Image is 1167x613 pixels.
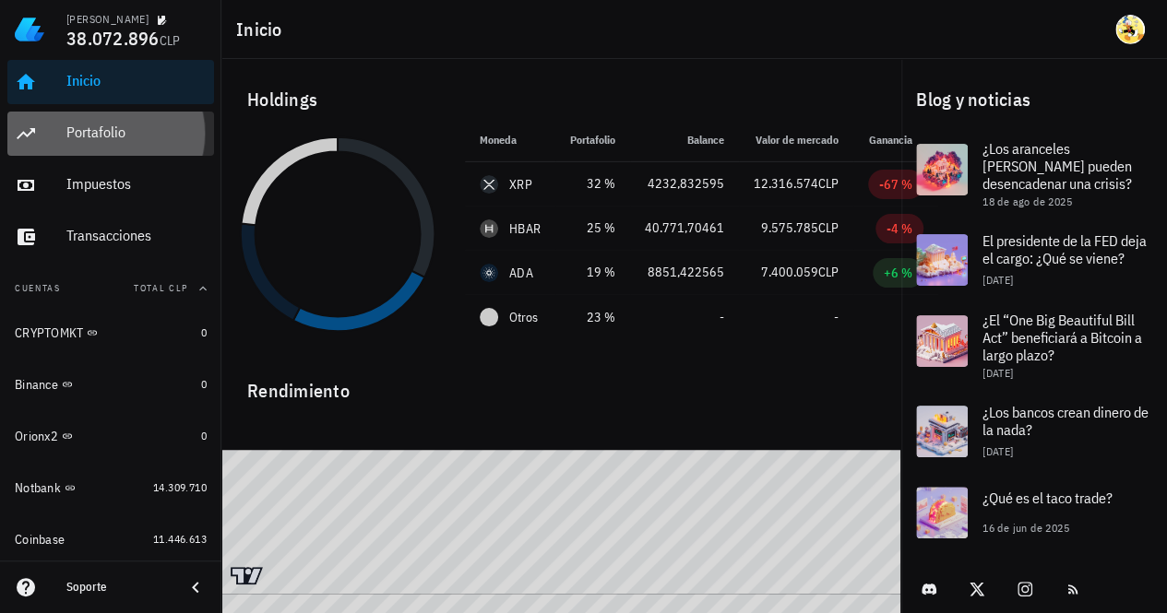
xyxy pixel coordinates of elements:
div: 8851,422565 [645,263,724,282]
div: [PERSON_NAME] [66,12,149,27]
div: Binance [15,377,58,393]
div: CRYPTOMKT [15,325,83,341]
a: Inicio [7,60,214,104]
span: ¿El “One Big Beautiful Bill Act” beneficiará a Bitcoin a largo plazo? [982,311,1142,364]
div: HBAR [509,219,541,238]
span: - [720,309,724,325]
th: Valor de mercado [739,118,853,162]
span: ¿Los bancos crean dinero de la nada? [982,403,1149,439]
span: ¿Qué es el taco trade? [982,489,1113,507]
div: -67 % [879,175,912,194]
div: Impuestos [66,175,207,193]
span: 12.316.574 [754,175,818,192]
a: Impuestos [7,163,214,207]
a: Binance 0 [7,362,214,407]
span: 14.309.710 [153,480,207,494]
a: Orionx2 0 [7,414,214,458]
div: 4232,832595 [645,174,724,194]
span: 0 [201,377,207,391]
span: CLP [818,219,839,236]
a: ¿Qué es el taco trade? 16 de jun de 2025 [901,472,1167,553]
span: [DATE] [982,366,1013,380]
h1: Inicio [236,15,290,44]
div: 23 % [570,308,615,327]
div: HBAR-icon [480,219,498,238]
div: 32 % [570,174,615,194]
a: Notbank 14.309.710 [7,466,214,510]
div: 19 % [570,263,615,282]
div: Inicio [66,72,207,89]
div: 25 % [570,218,615,238]
img: LedgiFi [15,15,44,44]
div: Orionx2 [15,429,58,444]
div: XRP-icon [480,175,498,194]
a: ¿El “One Big Beautiful Bill Act” beneficiará a Bitcoin a largo plazo? [DATE] [901,301,1167,391]
div: avatar [1115,15,1145,44]
div: 40.771,70461 [645,218,724,238]
a: ¿Los aranceles [PERSON_NAME] pueden desencadenar una crisis? 18 de ago de 2025 [901,129,1167,219]
div: ADA-icon [480,264,498,282]
div: Transacciones [66,227,207,244]
span: CLP [818,175,839,192]
span: 0 [201,325,207,339]
span: ¿Los aranceles [PERSON_NAME] pueden desencadenar una crisis? [982,139,1132,193]
a: Coinbase 11.446.613 [7,517,214,561]
span: Total CLP [134,282,188,294]
span: Otros [509,308,538,327]
div: ADA [509,264,533,282]
div: Notbank [15,480,61,496]
a: Charting by TradingView [231,567,263,584]
div: Soporte [66,580,170,595]
span: El presidente de la FED deja el cargo: ¿Qué se viene? [982,231,1147,267]
a: Transacciones [7,215,214,259]
span: 0 [201,429,207,442]
th: Balance [630,118,739,162]
div: XRP [509,175,532,194]
a: El presidente de la FED deja el cargo: ¿Qué se viene? [DATE] [901,219,1167,301]
th: Moneda [465,118,555,162]
span: [DATE] [982,444,1013,458]
a: Portafolio [7,112,214,156]
span: Ganancia [869,133,923,147]
span: CLP [160,32,181,49]
div: Portafolio [66,124,207,141]
div: +6 % [884,264,912,282]
span: 7.400.059 [761,264,818,280]
span: [DATE] [982,273,1013,287]
span: 18 de ago de 2025 [982,195,1072,208]
a: ¿Los bancos crean dinero de la nada? [DATE] [901,391,1167,472]
span: 38.072.896 [66,26,160,51]
div: Rendimiento [232,361,890,406]
div: Holdings [232,70,890,129]
th: Portafolio [555,118,630,162]
div: Coinbase [15,532,65,548]
span: - [834,309,839,325]
span: 11.446.613 [153,532,207,546]
div: Blog y noticias [901,70,1167,129]
button: CuentasTotal CLP [7,266,214,311]
span: 9.575.785 [761,219,818,236]
span: CLP [818,264,839,280]
div: -4 % [887,219,912,238]
a: CRYPTOMKT 0 [7,311,214,355]
span: 16 de jun de 2025 [982,521,1069,535]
